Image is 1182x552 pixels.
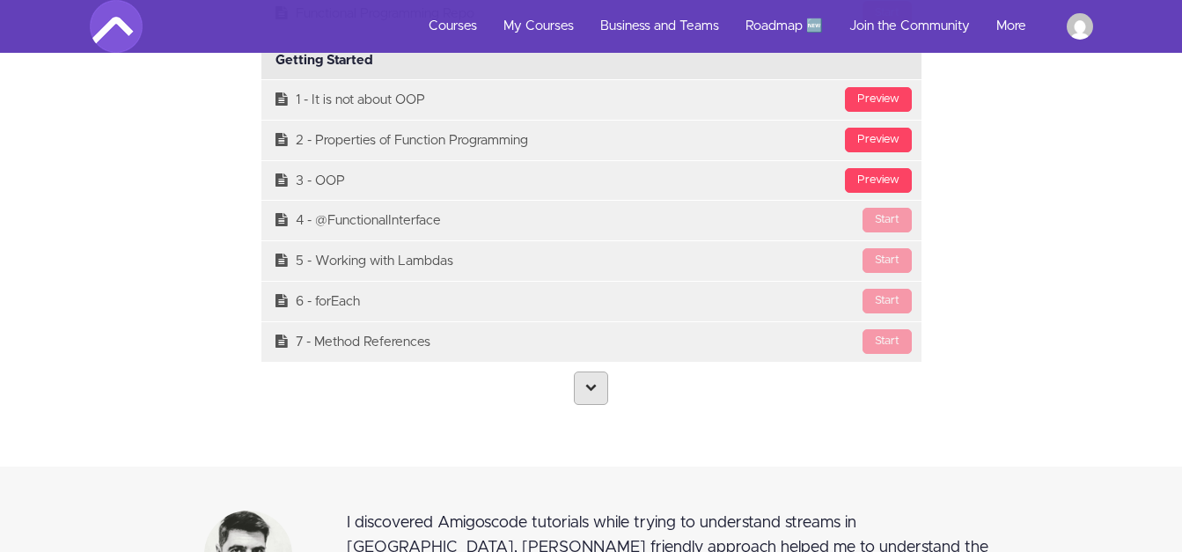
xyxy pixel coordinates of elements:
[261,161,921,201] a: Preview3 - OOP
[845,87,912,112] div: Preview
[1067,13,1093,40] img: bittukp2000@gmail.com
[261,121,921,160] a: Preview2 - Properties of Function Programming
[845,128,912,152] div: Preview
[863,248,912,273] div: Start
[863,329,912,354] div: Start
[261,80,921,120] a: Preview1 - It is not about OOP
[261,282,921,321] a: Start6 - forEach
[261,42,921,79] div: Getting Started
[261,241,921,281] a: Start5 - Working with Lambdas
[261,201,921,240] a: Start4 - @FunctionalInterface
[845,168,912,193] div: Preview
[863,289,912,313] div: Start
[863,208,912,232] div: Start
[261,322,921,362] a: Start7 - Method References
